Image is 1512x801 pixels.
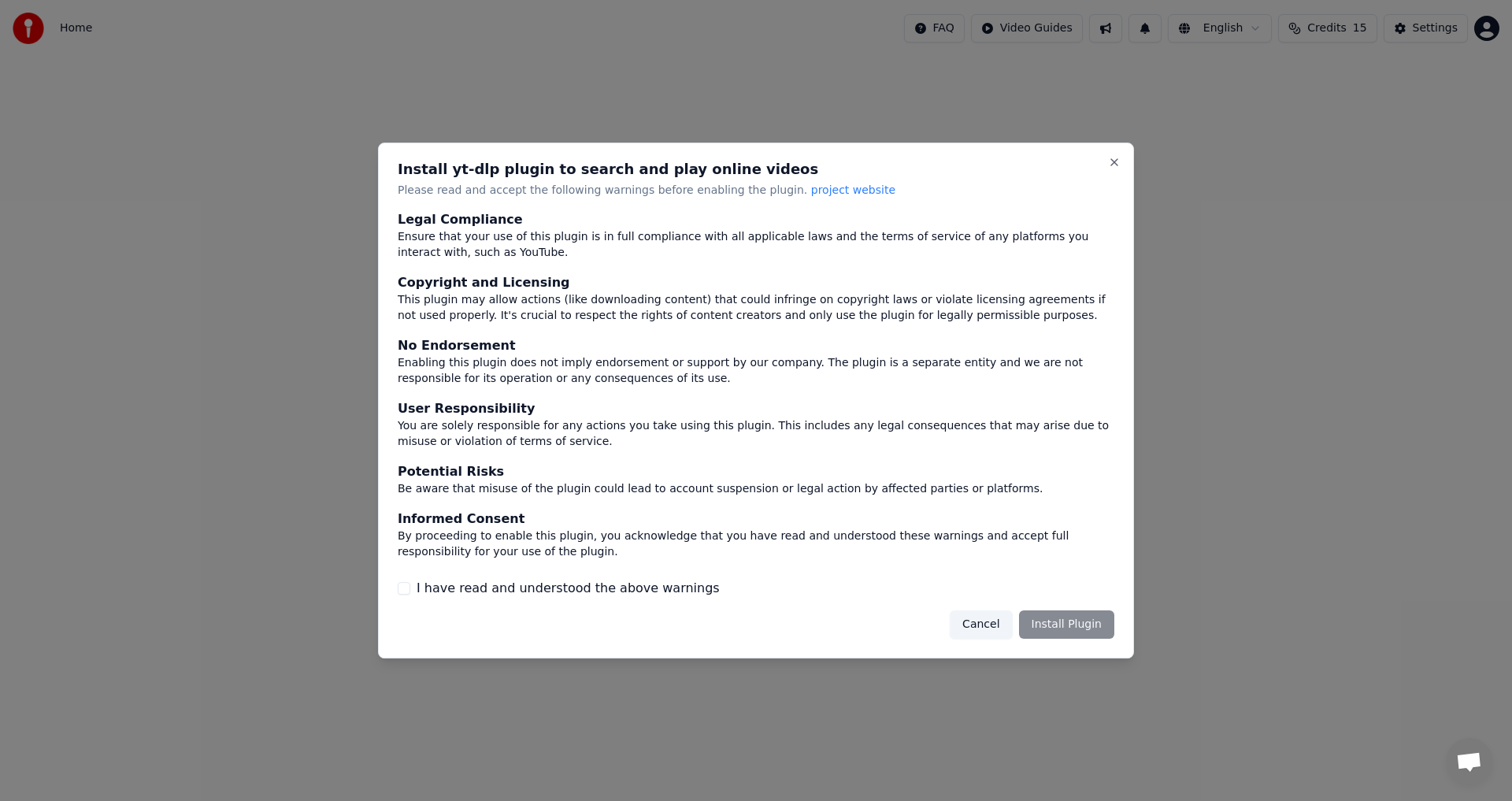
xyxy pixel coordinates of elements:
div: User Responsibility [398,399,1114,418]
div: This plugin may allow actions (like downloading content) that could infringe on copyright laws or... [398,293,1114,324]
h2: Install yt-dlp plugin to search and play online videos [398,162,1114,176]
div: By proceeding to enable this plugin, you acknowledge that you have read and understood these warn... [398,528,1114,560]
div: Legal Compliance [398,211,1114,230]
div: Enabling this plugin does not imply endorsement or support by our company. The plugin is a separa... [398,356,1114,388]
div: No Endorsement [398,337,1114,356]
div: Copyright and Licensing [398,274,1114,293]
div: Ensure that your use of this plugin is in full compliance with all applicable laws and the terms ... [398,230,1114,261]
div: Be aware that misuse of the plugin could lead to account suspension or legal action by affected p... [398,481,1114,497]
button: Cancel [950,610,1012,639]
div: Potential Risks [398,462,1114,481]
div: You are solely responsible for any actions you take using this plugin. This includes any legal co... [398,418,1114,450]
label: I have read and understood the above warnings [417,579,720,598]
div: Informed Consent [398,510,1114,528]
p: Please read and accept the following warnings before enabling the plugin. [398,183,1114,198]
span: project website [811,184,895,196]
